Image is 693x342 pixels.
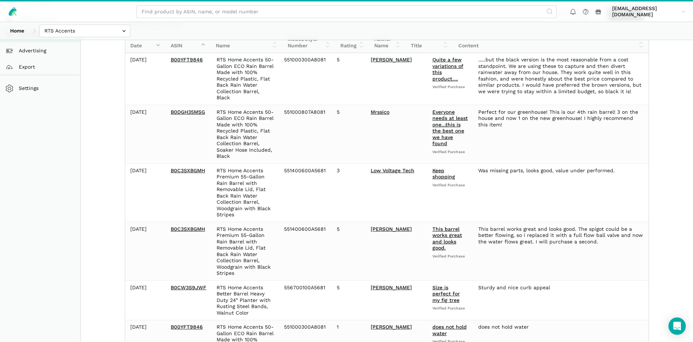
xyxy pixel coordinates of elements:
[39,25,130,37] input: RTS Accents
[432,109,468,147] a: Everyone needs at least one…this is the best one we have found
[279,164,332,222] td: 551400600A5681
[171,57,203,62] a: B00YFT9846
[171,109,205,115] a: B0DGH35MSG
[478,57,644,95] div: …..but the black version is the most reasonable from a cost standpoint. We are using these to cap...
[5,25,29,37] a: Home
[279,222,332,281] td: 551400600A5681
[432,183,468,188] span: Verified Purchase
[371,285,412,290] a: [PERSON_NAME]
[212,222,279,281] td: RTS Home Accents Premium 55-Gallon Rain Barrel with Removable Lid, Flat Back Rain Water Collectio...
[369,33,406,53] th: Author Name: activate to sort column ascending
[610,4,688,19] a: [EMAIL_ADDRESS][DOMAIN_NAME]
[371,57,412,62] a: [PERSON_NAME]
[332,105,366,164] td: 5
[371,226,412,232] a: [PERSON_NAME]
[332,281,366,320] td: 5
[432,57,463,82] a: Quite a few variations of this product….
[432,150,468,155] span: Verified Purchase
[612,5,679,18] span: [EMAIL_ADDRESS][DOMAIN_NAME]
[279,105,332,164] td: 551000807A8081
[212,53,279,105] td: RTS Home Accents 50-Gallon ECO Rain Barrel Made with 100% Recycled Plastic, Flat Back Rain Water ...
[332,222,366,281] td: 5
[211,33,283,53] th: Name: activate to sort column ascending
[478,324,644,330] div: does not hold water
[371,168,414,173] a: Low Voltage Tech
[432,226,462,251] a: This barrel works great and looks good.
[432,168,455,180] a: Keep shopping
[406,33,453,53] th: Title: activate to sort column ascending
[432,285,460,303] a: Size is perfect for my fig tree
[125,53,166,105] td: [DATE]
[432,306,468,311] span: Verified Purchase
[171,226,205,232] a: B0C3SXBGMH
[171,285,206,290] a: B0CW3S9JWF
[125,164,166,222] td: [DATE]
[371,324,412,330] a: [PERSON_NAME]
[478,168,644,174] div: Was missing parts, looks good, value under performed.
[136,5,557,18] input: Find product by ASIN, name, or model number
[171,324,203,330] a: B00YFT9846
[668,317,686,335] div: Open Intercom Messenger
[212,164,279,222] td: RTS Home Accents Premium 55-Gallon Rain Barrel with Removable Lid, Flat Back Rain Water Collectio...
[478,109,644,128] div: Perfect for our greenhouse! This is our 4th rain barrel! 3 on the house and now 1 on the new gree...
[332,164,366,222] td: 3
[125,281,166,320] td: [DATE]
[332,53,366,105] td: 5
[279,281,332,320] td: 556700100A5681
[432,85,468,90] span: Verified Purchase
[432,254,468,259] span: Verified Purchase
[478,285,644,291] div: Sturdy and nice curb appeal
[212,105,279,164] td: RTS Home Accents 50-Gallon ECO Rain Barrel Made with 100% Recycled Plastic, Flat Back Rain Water ...
[212,281,279,320] td: RTS Home Accents Better Barrel Heavy Duty 24” Planter with Rusting Steel Bands, Walnut Color
[371,109,389,115] a: Mrssico
[432,324,467,336] a: does not hold water
[478,226,644,245] div: This barrel works great and looks good. The spigot could be a better flowing, so I replaced it wi...
[166,33,211,53] th: ASIN: activate to sort column ascending
[279,53,332,105] td: 551000300A8081
[335,33,369,53] th: Rating: activate to sort column ascending
[125,222,166,281] td: [DATE]
[171,168,205,173] a: B0C3SXBGMH
[125,105,166,164] td: [DATE]
[453,33,649,53] th: Content: activate to sort column ascending
[283,33,335,53] th: Model/Style Number: activate to sort column ascending
[125,33,166,53] th: Date: activate to sort column ascending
